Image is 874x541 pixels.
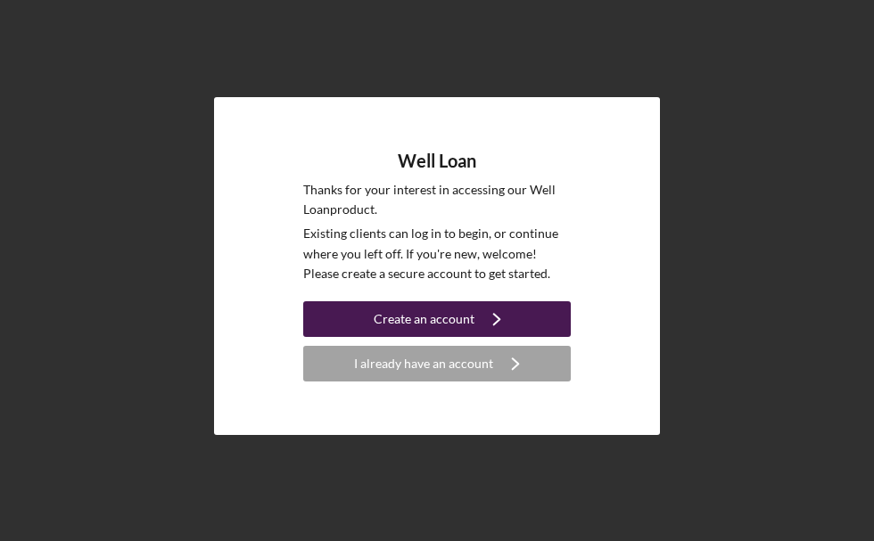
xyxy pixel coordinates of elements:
[303,346,571,381] button: I already have an account
[303,224,571,283] p: Existing clients can log in to begin, or continue where you left off. If you're new, welcome! Ple...
[303,180,571,220] p: Thanks for your interest in accessing our Well Loan product.
[354,346,493,381] div: I already have an account
[303,301,571,337] button: Create an account
[303,301,571,341] a: Create an account
[374,301,474,337] div: Create an account
[398,151,476,171] h4: Well Loan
